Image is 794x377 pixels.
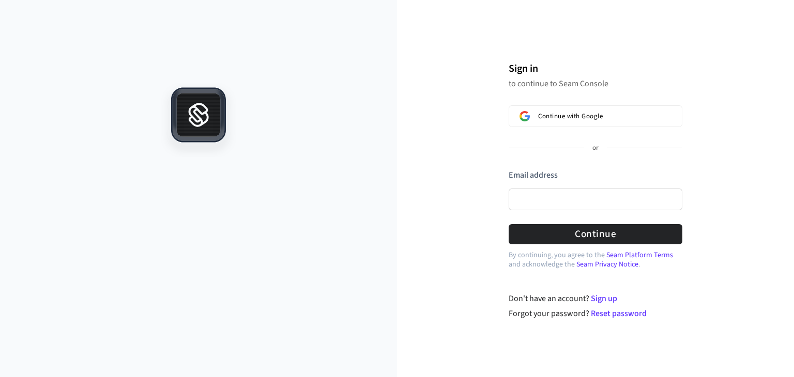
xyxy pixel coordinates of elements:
p: or [592,144,599,153]
button: Continue [509,224,682,244]
span: Continue with Google [538,112,603,120]
a: Reset password [591,308,647,319]
a: Seam Privacy Notice [576,259,638,270]
div: Don't have an account? [509,292,683,305]
img: Sign in with Google [520,111,530,121]
button: Sign in with GoogleContinue with Google [509,105,682,127]
a: Seam Platform Terms [606,250,673,260]
div: Forgot your password? [509,307,683,320]
a: Sign up [591,293,617,304]
h1: Sign in [509,61,682,76]
p: By continuing, you agree to the and acknowledge the . [509,250,682,269]
label: Email address [509,169,558,181]
p: to continue to Seam Console [509,78,682,89]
